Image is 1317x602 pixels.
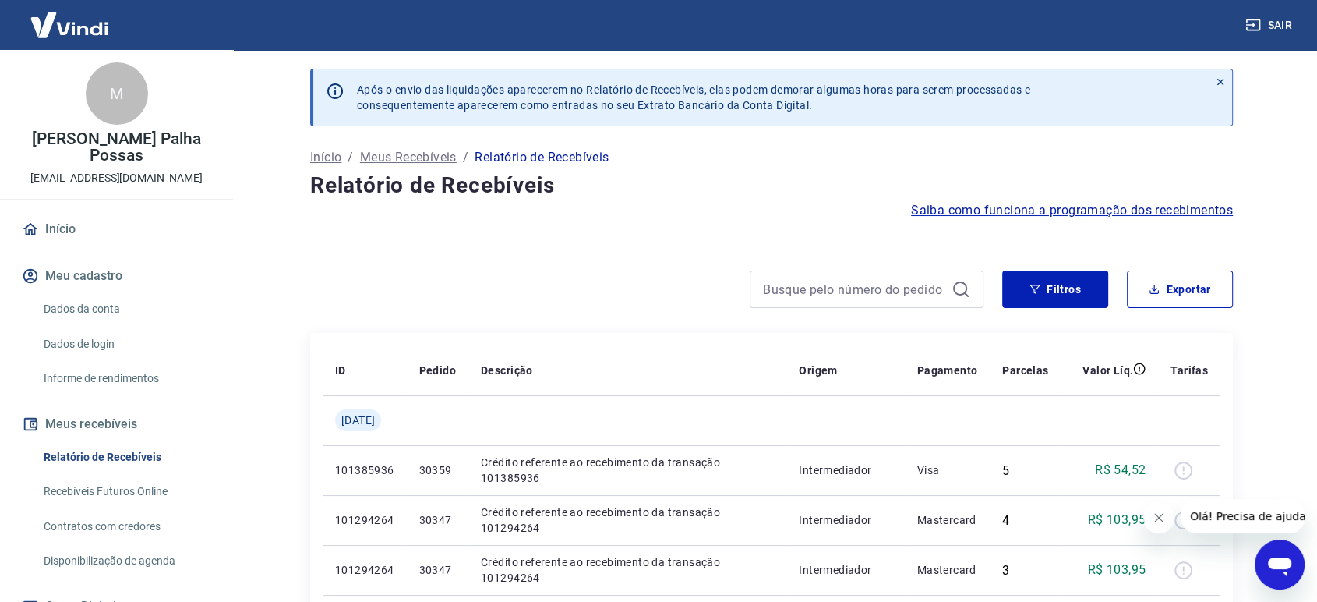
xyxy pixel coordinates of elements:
p: 101385936 [335,462,394,478]
div: 5 [1002,463,1048,478]
span: Olá! Precisa de ajuda? [9,11,131,23]
p: 30359 [419,462,456,478]
button: Sair [1242,11,1298,40]
p: 30347 [419,512,456,528]
input: Busque pelo número do pedido [763,278,945,301]
iframe: Mensagem da empresa [1181,499,1305,533]
p: Parcelas [1002,363,1048,378]
button: Meu cadastro [19,259,214,293]
button: Meus recebíveis [19,407,214,441]
span: [DATE] [341,413,375,428]
a: Disponibilização de agenda [37,545,214,577]
p: Pedido [419,363,456,378]
p: Crédito referente ao recebimento da transação 101294264 [481,505,774,536]
a: Recebíveis Futuros Online [37,476,214,508]
button: Filtros [1002,271,1108,308]
a: Início [19,212,214,246]
p: Mastercard [917,512,978,528]
p: Intermediador [799,562,892,578]
p: Pagamento [917,363,978,378]
p: R$ 54,52 [1095,461,1146,480]
p: 30347 [419,562,456,578]
div: 4 [1002,513,1048,528]
p: ID [335,363,346,378]
a: Dados de login [37,328,214,360]
p: Mastercard [917,562,978,578]
p: Crédito referente ao recebimento da transação 101294264 [481,554,774,586]
button: Exportar [1127,271,1233,308]
p: Descrição [481,363,533,378]
img: Vindi [19,1,120,48]
a: Meus Recebíveis [360,148,457,167]
iframe: Fechar mensagem [1143,502,1174,533]
p: 101294264 [335,562,394,578]
div: M [86,62,148,125]
p: Intermediador [799,462,892,478]
p: Valor Líq. [1082,363,1133,378]
a: Contratos com credores [37,511,214,543]
p: Intermediador [799,512,892,528]
p: [PERSON_NAME] Palha Possas [12,131,221,164]
a: Saiba como funciona a programação dos recebimentos [911,201,1233,220]
p: Após o envio das liquidações aparecerem no Relatório de Recebíveis, elas podem demorar algumas ho... [357,82,1030,113]
p: / [463,148,468,167]
p: Visa [917,462,978,478]
iframe: Botão para abrir a janela de mensagens [1255,540,1305,590]
a: Relatório de Recebíveis [37,441,214,473]
p: Origem [799,363,837,378]
div: 3 [1002,563,1048,578]
a: Informe de rendimentos [37,363,214,395]
p: / [348,148,353,167]
a: Início [310,148,341,167]
a: Dados da conta [37,293,214,325]
h4: Relatório de Recebíveis [310,170,1233,201]
p: Relatório de Recebíveis [475,148,609,167]
p: R$ 103,95 [1088,561,1146,579]
p: Crédito referente ao recebimento da transação 101385936 [481,455,774,486]
p: [EMAIL_ADDRESS][DOMAIN_NAME] [30,170,203,186]
p: 101294264 [335,512,394,528]
p: Tarifas [1170,363,1208,378]
p: R$ 103,95 [1088,511,1146,529]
